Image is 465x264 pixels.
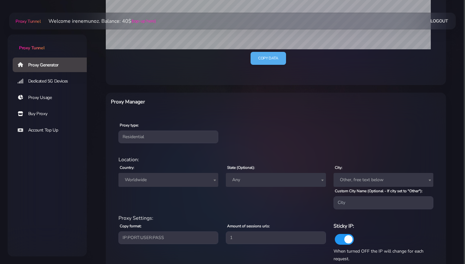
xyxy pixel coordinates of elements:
a: Logout [430,15,448,27]
span: Any [230,175,322,184]
label: Custom City Name (Optional - If city set to "Other"): [335,188,423,194]
a: Dedicated 5G Devices [13,74,92,89]
input: City [334,196,433,209]
a: Buy Proxy [13,107,92,121]
a: Proxy Tunnel [14,16,41,26]
div: Location: [115,156,437,163]
li: Welcome irenemunoz. Balance: 40$ [41,17,156,25]
h6: Proxy Manager [111,98,300,106]
a: (top-up here) [131,18,156,24]
label: Amount of sessions urls: [227,223,270,229]
span: Other, free text below [334,173,433,187]
a: Proxy Generator [13,58,92,72]
span: Proxy Tunnel [16,18,41,24]
span: Proxy Tunnel [19,45,44,51]
label: City: [335,165,342,170]
label: Copy format: [120,223,142,229]
span: When turned OFF the IP will change for each request. [334,248,424,262]
span: Other, free text below [337,175,430,184]
iframe: Webchat Widget [434,233,457,256]
a: Proxy Tunnel [8,34,87,51]
label: State (Optional): [227,165,255,170]
span: Any [226,173,326,187]
a: Proxy Usage [13,90,92,105]
a: Account Top Up [13,123,92,138]
a: Copy data [251,52,286,65]
span: Worldwide [122,175,214,184]
label: Country: [120,165,134,170]
h6: Sticky IP: [334,222,433,230]
span: Worldwide [118,173,218,187]
label: Proxy type: [120,122,139,128]
div: Proxy Settings: [115,214,437,222]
